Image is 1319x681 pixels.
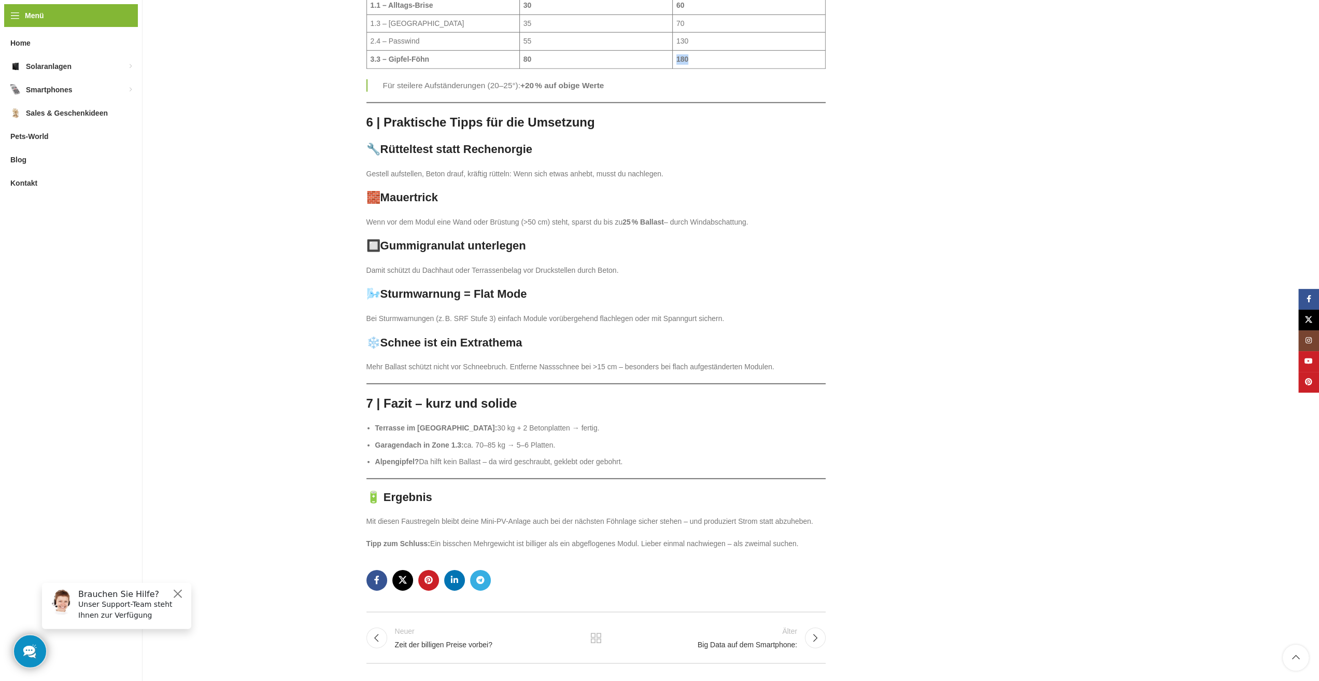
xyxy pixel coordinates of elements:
a: Pinterest Social Link [1298,372,1319,393]
a: Pinterest Social Link [418,570,439,591]
strong: 3.3 – Gipfel-Föhn [371,55,430,63]
span: Kontakt [10,174,37,192]
span: Blog [10,150,26,169]
strong: Mauertrick [380,191,438,204]
div: Neuer [395,626,576,637]
h3: ❄️ [366,335,826,351]
button: Close [138,13,150,25]
p: Mehr Ballast schützt nicht vor Schneebruch. Entferne Nassschnee bei >15 cm – besonders bei flach ... [366,361,826,372]
strong: Gummigranulat unterlegen [380,239,526,252]
span: Zeit der billigen Preise vorbei? [395,640,576,650]
a: Instagram Social Link [1298,330,1319,351]
strong: Garagendach in Zone 1.3: [375,441,464,449]
strong: Rütteltest statt Rechenorgie [380,143,532,156]
strong: Sturmwarnung = Flat Mode [380,287,527,300]
h3: 🔧 [366,142,826,158]
strong: Schnee ist ein Extrathema [380,336,522,349]
span: Älter [616,626,797,637]
a: LinkedIn Social Link [444,570,465,591]
a: Zurück zur Liste [586,628,606,648]
h2: 7 | Fazit – kurz und solide [366,395,826,412]
h3: 🌬️ [366,286,826,302]
img: Customer service [15,15,40,40]
li: Da hilft kein Ballast – da wird geschraubt, geklebt oder gebohrt. [375,456,826,467]
a: Scroll to top button [1283,645,1309,671]
p: Gestell aufstellen, Beton drauf, kräftig rütteln: Wenn sich etwas anhebt, musst du nachlegen. [366,168,826,179]
h3: 🔋 Ergebnis [366,490,826,506]
a: Telegram Social Link [470,570,491,591]
a: Älter Big Data auf dem Smartphone: [606,613,826,663]
strong: Terrasse im [GEOGRAPHIC_DATA]: [375,424,498,432]
span: Menü [25,10,44,21]
strong: 60 [676,1,685,9]
p: Für steilere Aufständerungen (20–25°): [383,79,826,92]
td: 130 [672,33,825,51]
img: Solaranlagen [10,61,21,72]
h3: 🧱 [366,190,826,206]
p: Ein bisschen Mehrgewicht ist billiger als ein abgeflogenes Modul. Lieber einmal nachwiegen – als ... [366,538,826,549]
strong: 180 [676,55,688,63]
a: X Social Link [392,570,413,591]
strong: Tipp zum Schluss: [366,539,430,548]
td: 35 [519,15,672,33]
a: YouTube Social Link [1298,351,1319,372]
strong: 25 % Ballast [622,218,664,226]
p: Mit diesen Faustregeln bleibt deine Mini-PV-Anlage auch bei der nächsten Föhnlage sicher stehen –... [366,516,826,527]
p: Wenn vor dem Modul eine Wand oder Brüstung (>50 cm) steht, sparst du bis zu – durch Windabschattung. [366,216,826,228]
a: X Social Link [1298,310,1319,330]
li: 30 kg + 2 Betonplatten → fertig. [375,422,826,434]
td: 55 [519,33,672,51]
span: Home [10,34,31,52]
p: Unser Support-Team steht Ihnen zur Verfügung [45,24,151,46]
img: Sales & Geschenkideen [10,108,21,118]
a: Neuer Zeit der billigen Preise vorbei? [366,613,586,663]
span: Smartphones [26,80,72,99]
li: ca. 70–85 kg → 5–6 Platten. [375,439,826,451]
a: Facebook Social Link [1298,289,1319,310]
p: Damit schützt du Dachhaut oder Terrassenbelag vor Druckstellen durch Beton. [366,265,826,276]
img: Smartphones [10,85,21,95]
td: 1.3 – [GEOGRAPHIC_DATA] [366,15,519,33]
span: Sales & Geschenkideen [26,104,108,122]
td: 70 [672,15,825,33]
td: 2.4 – Passwind [366,33,519,51]
strong: 80 [523,55,532,63]
h3: 🔲 [366,238,826,254]
strong: +20 % auf obige Werte [520,81,604,90]
strong: 30 [523,1,532,9]
strong: Alpengipfel? [375,457,419,466]
h6: Brauchen Sie Hilfe? [45,15,151,24]
span: Big Data auf dem Smartphone: [616,640,797,650]
p: Bei Sturmwarnungen (z. B. SRF Stufe 3) einfach Module vorübergehend flachlegen oder mit Spanngurt... [366,313,826,324]
h2: 6 | Praktische Tipps für die Umsetzung [366,114,826,131]
a: Facebook Social Link [366,570,387,591]
span: Solaranlagen [26,57,72,76]
span: Pets-World [10,127,49,146]
strong: 1.1 – Alltags-Brise [371,1,433,9]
